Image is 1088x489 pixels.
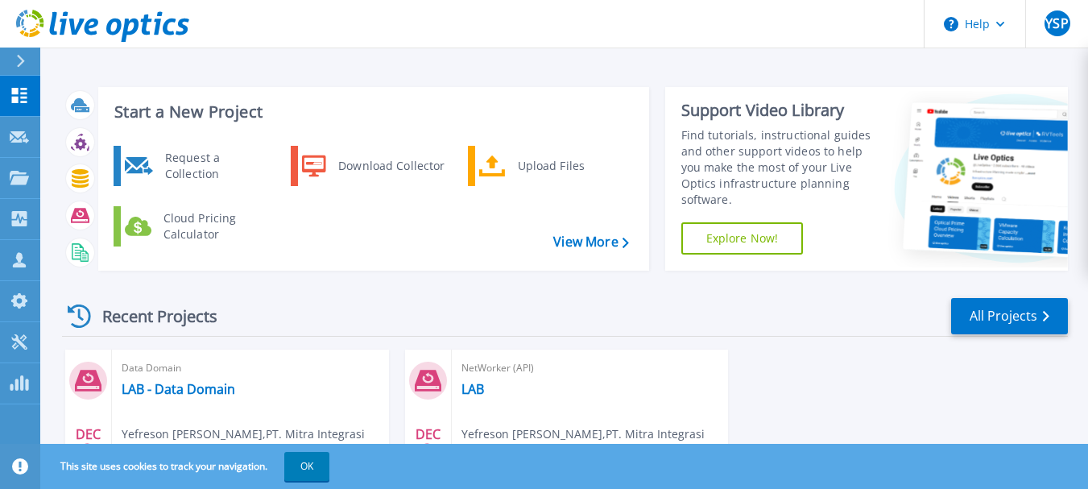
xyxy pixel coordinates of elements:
[461,381,484,397] a: LAB
[330,150,452,182] div: Download Collector
[681,127,882,208] div: Find tutorials, instructional guides and other support videos to help you make the most of your L...
[1045,17,1068,30] span: YSP
[114,206,279,247] a: Cloud Pricing Calculator
[155,210,275,242] div: Cloud Pricing Calculator
[510,150,629,182] div: Upload Files
[412,423,443,482] div: DEC 2024
[122,381,235,397] a: LAB - Data Domain
[62,296,239,336] div: Recent Projects
[72,423,103,482] div: DEC 2024
[468,146,633,186] a: Upload Files
[44,452,329,481] span: This site uses cookies to track your navigation.
[284,452,329,481] button: OK
[951,298,1068,334] a: All Projects
[291,146,456,186] a: Download Collector
[114,146,279,186] a: Request a Collection
[461,359,719,377] span: NetWorker (API)
[681,100,882,121] div: Support Video Library
[157,150,275,182] div: Request a Collection
[114,103,628,121] h3: Start a New Project
[461,425,729,461] span: Yefreson [PERSON_NAME] , PT. Mitra Integrasi Informatika
[122,359,379,377] span: Data Domain
[681,222,804,255] a: Explore Now!
[553,234,628,250] a: View More
[122,425,389,461] span: Yefreson [PERSON_NAME] , PT. Mitra Integrasi Informatika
